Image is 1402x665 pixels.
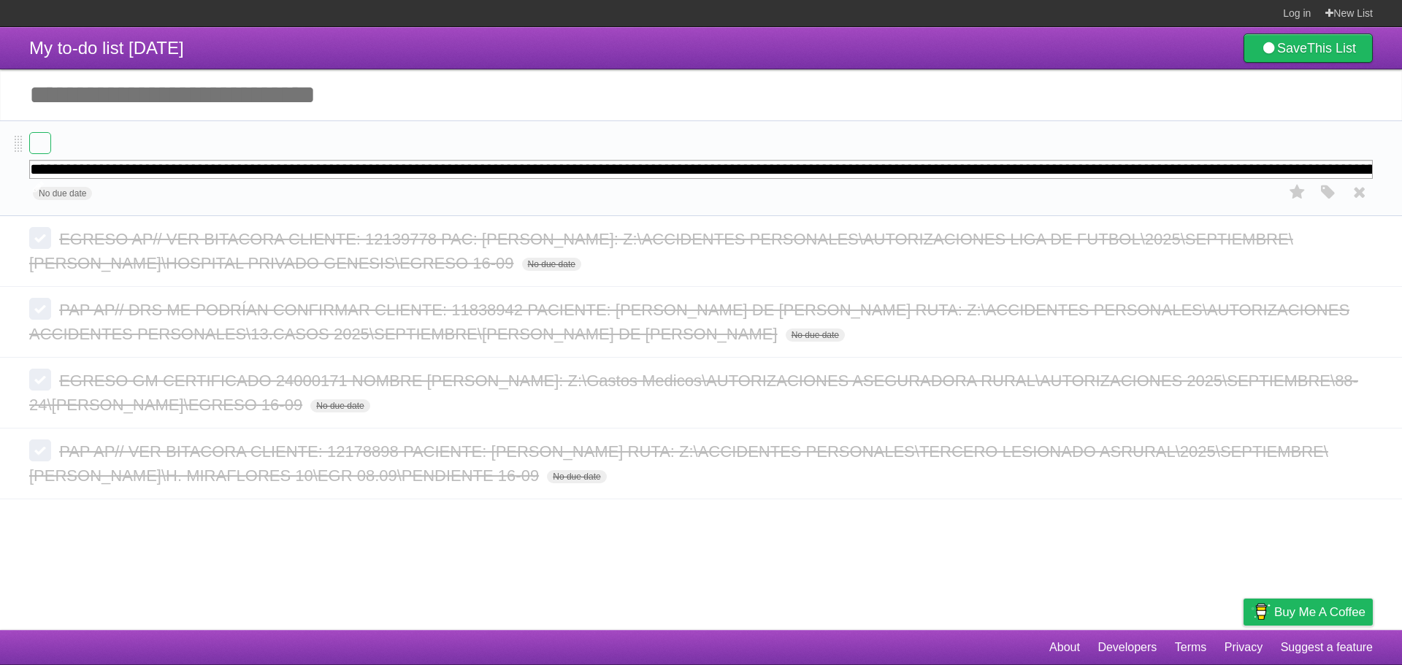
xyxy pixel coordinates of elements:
label: Done [29,132,51,154]
a: Buy me a coffee [1244,599,1373,626]
label: Done [29,298,51,320]
span: No due date [33,187,92,200]
a: Developers [1098,634,1157,661]
a: Terms [1175,634,1207,661]
span: No due date [786,328,845,342]
span: EGRESO GM CERTIFICADO 24000171 NOMBRE [PERSON_NAME]: Z:\Gastos Medicos\AUTORIZACIONES ASEGURADORA... [29,372,1358,414]
label: Done [29,439,51,461]
label: Done [29,369,51,391]
label: Star task [1284,180,1311,204]
span: PAP AP// DRS ME PODRÍAN CONFIRMAR CLIENTE: 11838942 PACIENTE: [PERSON_NAME] DE [PERSON_NAME] RUTA... [29,301,1349,343]
span: Buy me a coffee [1274,599,1365,625]
span: PAP AP// VER BITACORA CLIENTE: 12178898 PACIENTE: [PERSON_NAME] RUTA: Z:\ACCIDENTES PERSONALES\TE... [29,442,1328,485]
a: About [1049,634,1080,661]
img: Buy me a coffee [1251,599,1271,624]
a: Suggest a feature [1281,634,1373,661]
label: Done [29,227,51,249]
a: SaveThis List [1244,34,1373,63]
span: No due date [522,258,581,271]
span: No due date [547,470,606,483]
b: This List [1307,41,1356,55]
span: EGRESO AP// VER BITACORA CLIENTE: 12139778 PAC: [PERSON_NAME]: Z:\ACCIDENTES PERSONALES\AUTORIZAC... [29,230,1293,272]
a: Privacy [1225,634,1263,661]
span: No due date [310,399,369,412]
span: My to-do list [DATE] [29,38,184,58]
